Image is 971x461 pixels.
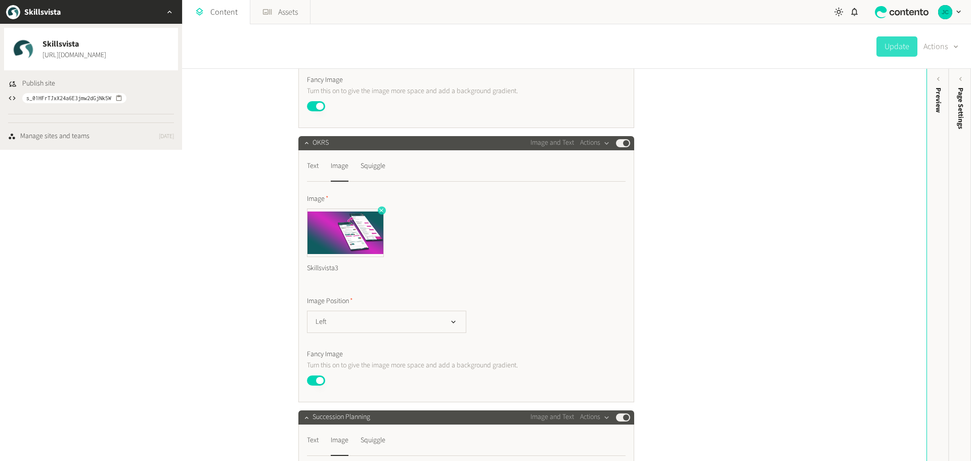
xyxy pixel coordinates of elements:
[42,38,106,50] span: Skillsvista
[580,411,610,424] button: Actions
[22,78,55,89] span: Publish site
[307,209,383,257] img: Skillsvista3
[923,36,959,57] button: Actions
[531,138,574,148] span: Image and Text
[307,257,384,280] div: Skillsvista3
[307,75,343,86] span: Fancy Image
[20,131,90,142] div: Manage sites and teams
[331,158,348,175] div: Image
[307,360,537,371] p: Turn this on to give the image more space and add a background gradient.
[307,349,343,360] span: Fancy Image
[307,311,466,333] button: Left
[313,138,329,148] span: OKRS
[361,158,385,175] div: Squiggle
[938,5,952,19] img: Jason Culloty
[307,86,537,97] p: Turn this on to give the image more space and add a background gradient.
[313,412,370,423] span: Succession Planning
[361,433,385,449] div: Squiggle
[26,94,111,103] span: s_01HFrTJxX24a6E3jmw2dGjNk5W
[8,131,90,142] a: Manage sites and teams
[307,194,329,204] span: Image
[933,88,944,113] div: Preview
[307,158,319,175] div: Text
[10,36,36,62] img: Skillsvista
[876,36,917,57] button: Update
[24,6,61,18] h2: Skillsvista
[531,412,574,423] span: Image and Text
[307,296,353,307] span: Image Position
[331,433,348,449] div: Image
[8,78,55,89] button: Publish site
[307,433,319,449] div: Text
[580,137,610,149] button: Actions
[22,93,126,103] button: s_01HFrTJxX24a6E3jmw2dGjNk5W
[42,50,106,61] a: [URL][DOMAIN_NAME]
[955,88,966,129] span: Page Settings
[159,132,174,141] span: [DATE]
[6,5,20,19] img: Skillsvista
